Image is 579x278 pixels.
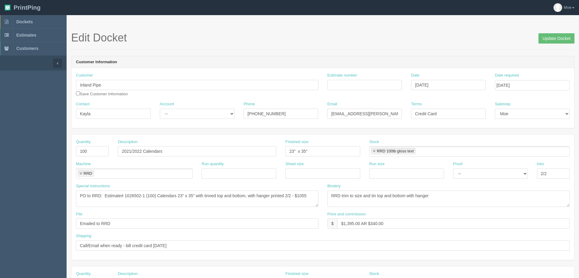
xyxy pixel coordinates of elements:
[453,161,462,167] label: Proof
[76,191,318,207] textarea: PO to RRD: Estimate# 1026502-1 (100) Calendars 23" x 35" with tinned top and bottom, with hanger ...
[327,191,570,207] textarea: RRD trim to size and tin top and bottom with hanger
[495,101,510,107] label: Salesrep
[327,183,341,189] label: Bindery
[327,101,337,107] label: Email
[285,161,304,167] label: Sheet size
[71,56,574,68] header: Customer Information
[327,211,366,217] label: Price and commission
[202,161,224,167] label: Run quantity
[118,271,137,277] label: Description
[160,101,174,107] label: Account
[76,161,91,167] label: Machine
[5,5,11,11] img: logo-3e63b451c926e2ac314895c53de4908e5d424f24456219fb08d385ab2e579770.png
[16,46,38,51] span: Customers
[369,161,385,167] label: Run size
[76,139,90,145] label: Quantity
[76,101,90,107] label: Contact
[285,139,308,145] label: Finished size
[369,139,379,145] label: Stock
[76,183,110,189] label: Special instructions
[76,73,318,97] div: Save Customer Information
[554,3,562,12] img: avatar_default-7531ab5dedf162e01f1e0bb0964e6a185e93c5c22dfe317fb01d7f8cd2b1632c.jpg
[327,73,357,78] label: Estimate number
[76,271,90,277] label: Quantity
[76,233,91,239] label: Shipping
[369,271,379,277] label: Stock
[244,101,255,107] label: Phone
[71,32,574,44] h1: Edit Docket
[495,73,519,78] label: Date required
[76,80,318,90] input: Enter customer name
[285,271,308,277] label: Finished size
[411,101,422,107] label: Terms
[118,139,137,145] label: Description
[537,161,544,167] label: Inks
[76,73,93,78] label: Customer
[84,172,92,175] div: RRD
[377,149,414,153] div: RRD 100lb gloss text
[16,33,36,38] span: Estimates
[538,33,574,44] input: Update Docket
[16,19,33,24] span: Dockets
[76,211,82,217] label: File
[411,73,419,78] label: Date
[327,218,337,229] div: $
